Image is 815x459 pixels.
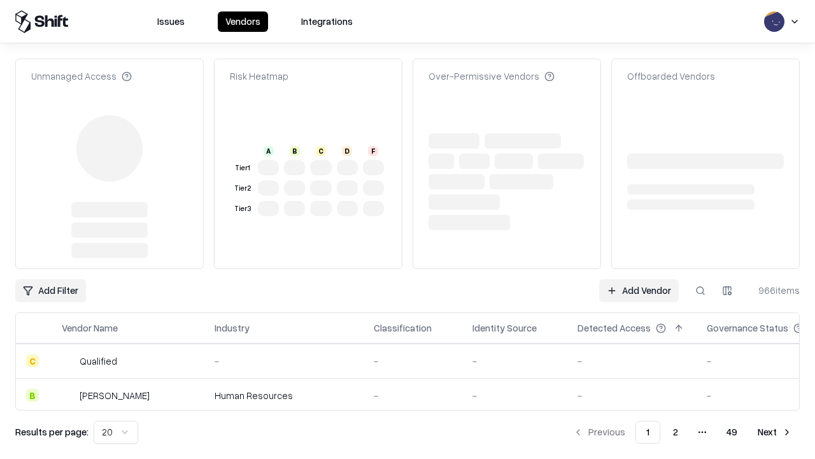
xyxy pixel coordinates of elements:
[707,321,788,335] div: Governance Status
[663,421,688,444] button: 2
[374,354,452,368] div: -
[342,146,352,156] div: D
[472,321,537,335] div: Identity Source
[627,69,715,83] div: Offboarded Vendors
[62,389,74,402] img: Deel
[578,389,686,402] div: -
[80,389,150,402] div: [PERSON_NAME]
[264,146,274,156] div: A
[294,11,360,32] button: Integrations
[15,425,89,439] p: Results per page:
[716,421,748,444] button: 49
[472,354,557,368] div: -
[750,421,800,444] button: Next
[218,11,268,32] button: Vendors
[232,203,253,214] div: Tier 3
[232,163,253,173] div: Tier 1
[578,321,651,335] div: Detected Access
[290,146,300,156] div: B
[374,389,452,402] div: -
[374,321,432,335] div: Classification
[565,421,800,444] nav: pagination
[635,421,660,444] button: 1
[230,69,288,83] div: Risk Heatmap
[215,389,353,402] div: Human Resources
[26,389,39,402] div: B
[578,354,686,368] div: -
[62,321,118,335] div: Vendor Name
[599,279,679,302] a: Add Vendor
[15,279,86,302] button: Add Filter
[215,354,353,368] div: -
[429,69,555,83] div: Over-Permissive Vendors
[232,183,253,194] div: Tier 2
[215,321,250,335] div: Industry
[80,354,117,368] div: Qualified
[150,11,192,32] button: Issues
[31,69,132,83] div: Unmanaged Access
[62,354,74,367] img: Qualified
[316,146,326,156] div: C
[26,354,39,367] div: C
[472,389,557,402] div: -
[749,284,800,297] div: 966 items
[368,146,378,156] div: F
